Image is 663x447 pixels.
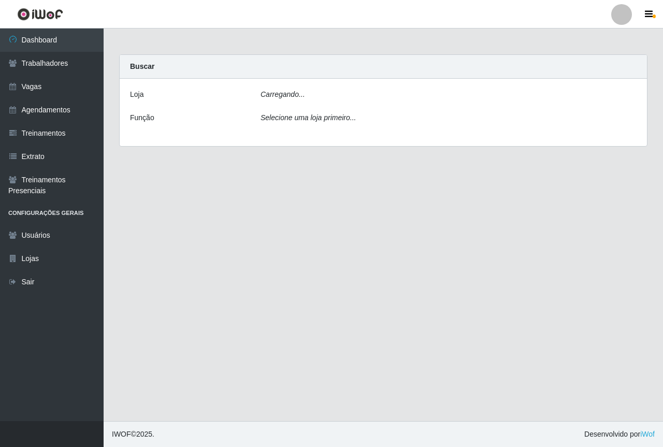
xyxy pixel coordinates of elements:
label: Função [130,112,154,123]
span: IWOF [112,430,131,438]
strong: Buscar [130,62,154,70]
img: CoreUI Logo [17,8,63,21]
i: Carregando... [261,90,305,98]
span: Desenvolvido por [584,429,655,440]
label: Loja [130,89,143,100]
i: Selecione uma loja primeiro... [261,113,356,122]
a: iWof [640,430,655,438]
span: © 2025 . [112,429,154,440]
